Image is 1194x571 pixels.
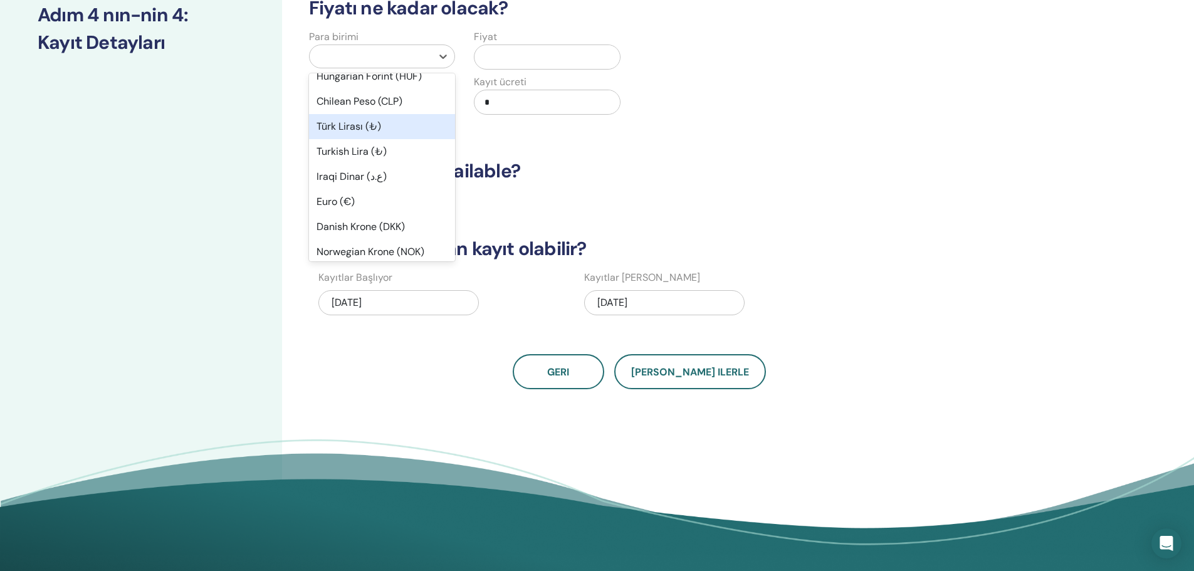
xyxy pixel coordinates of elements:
[309,214,455,239] div: Danish Krone (DKK)
[38,4,244,26] h3: Adım 4 nın-nin 4 :
[513,354,604,389] button: Geri
[301,238,977,260] h3: İnsanlar ne zaman kayıt olabilir?
[309,89,455,114] div: Chilean Peso (CLP)
[474,29,497,45] label: Fiyat
[38,31,244,54] h3: Kayıt Detayları
[309,164,455,189] div: Iraqi Dinar (ع.د)
[474,75,526,90] label: Kayıt ücreti
[584,290,745,315] div: [DATE]
[309,239,455,265] div: Norwegian Krone (NOK)
[318,270,392,285] label: Kayıtlar Başlıyor
[1151,528,1181,558] div: Open Intercom Messenger
[631,365,749,379] span: [PERSON_NAME] ilerle
[301,160,977,182] h3: Is scholarship available?
[547,365,569,379] span: Geri
[309,139,455,164] div: Turkish Lira (₺)
[309,29,359,45] label: Para birimi
[309,114,455,139] div: Türk Lirası (₺)
[309,189,455,214] div: Euro (€)
[614,354,766,389] button: [PERSON_NAME] ilerle
[584,270,700,285] label: Kayıtlar [PERSON_NAME]
[309,64,455,89] div: Hungarian Forint (HUF)
[318,290,479,315] div: [DATE]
